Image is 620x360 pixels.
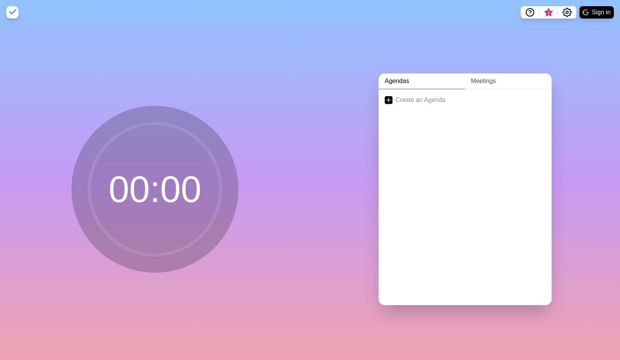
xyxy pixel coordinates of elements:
button: Settings [558,6,576,19]
button: Help [521,6,539,19]
button: What’s new [539,6,558,19]
a: Agendas [379,73,465,89]
img: timeblocks logo [6,6,19,19]
button: Sign in [579,6,614,19]
a: Meetings [465,73,552,89]
span: 3 [545,10,552,16]
a: Create an Agenda [379,89,552,111]
img: google logo [583,9,589,15]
